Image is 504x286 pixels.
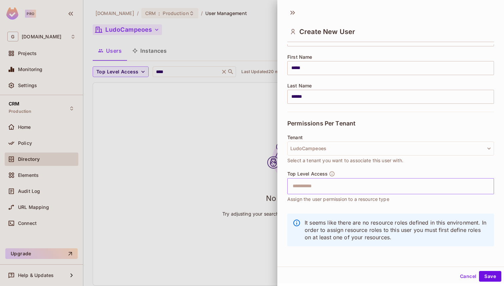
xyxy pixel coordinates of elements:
span: First Name [287,54,312,60]
span: Assign the user permission to a resource type [287,196,389,203]
span: Select a tenant you want to associate this user with. [287,157,403,164]
button: Open [490,185,492,187]
span: Permissions Per Tenant [287,120,355,127]
span: Create New User [299,28,355,36]
span: Tenant [287,135,303,140]
p: It seems like there are no resource roles defined in this environment. In order to assign resourc... [305,219,489,241]
span: Last Name [287,83,312,88]
span: Top Level Access [287,171,328,177]
button: Save [479,271,501,282]
button: LudoCampeoes [287,141,494,156]
button: Cancel [457,271,479,282]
